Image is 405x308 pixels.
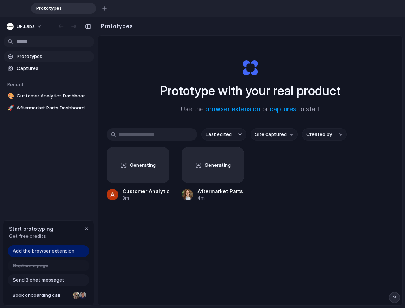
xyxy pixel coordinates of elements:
[17,53,91,60] span: Prototypes
[7,104,14,112] button: 🚀
[107,147,169,201] a: GeneratingCustomer Analytics Dashboard Insights3m
[270,105,296,113] a: captures
[8,245,89,257] a: Add the browser extension
[4,21,46,32] button: UP.Labs
[302,128,347,141] button: Created by
[13,247,74,255] span: Add the browser extension
[13,292,70,299] span: Book onboarding call
[8,92,13,100] div: 🎨
[160,81,341,100] h1: Prototype with your real product
[123,195,169,201] div: 3m
[13,276,65,284] span: Send 3 chat messages
[4,63,94,74] a: Captures
[181,105,320,114] span: Use the or to start
[205,162,231,169] span: Generating
[8,290,89,301] a: Book onboarding call
[13,262,48,269] span: Capture a page
[123,187,169,195] div: Customer Analytics Dashboard Insights
[78,291,87,300] div: Christian Iacullo
[98,22,133,30] h2: Prototypes
[306,131,332,138] span: Created by
[9,225,53,233] span: Start prototyping
[130,162,156,169] span: Generating
[72,291,81,300] div: Nicole Kubica
[31,3,96,14] div: Prototypes
[206,131,232,138] span: Last edited
[17,104,91,112] span: Aftermarket Parts Dashboard Visualization
[33,5,85,12] span: Prototypes
[9,233,53,240] span: Get free credits
[182,147,244,201] a: GeneratingAftermarket Parts Dashboard Visualization4m
[17,65,91,72] span: Captures
[4,51,94,62] a: Prototypes
[7,82,24,87] span: Recent
[4,103,94,113] a: 🚀Aftermarket Parts Dashboard Visualization
[17,23,35,30] span: UP.Labs
[255,131,287,138] span: Site captured
[205,105,260,113] a: browser extension
[251,128,298,141] button: Site captured
[197,195,244,201] div: 4m
[8,104,13,112] div: 🚀
[4,91,94,101] a: 🎨Customer Analytics Dashboard Insights
[197,187,244,195] div: Aftermarket Parts Dashboard Visualization
[7,92,14,100] button: 🎨
[17,92,91,100] span: Customer Analytics Dashboard Insights
[201,128,246,141] button: Last edited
